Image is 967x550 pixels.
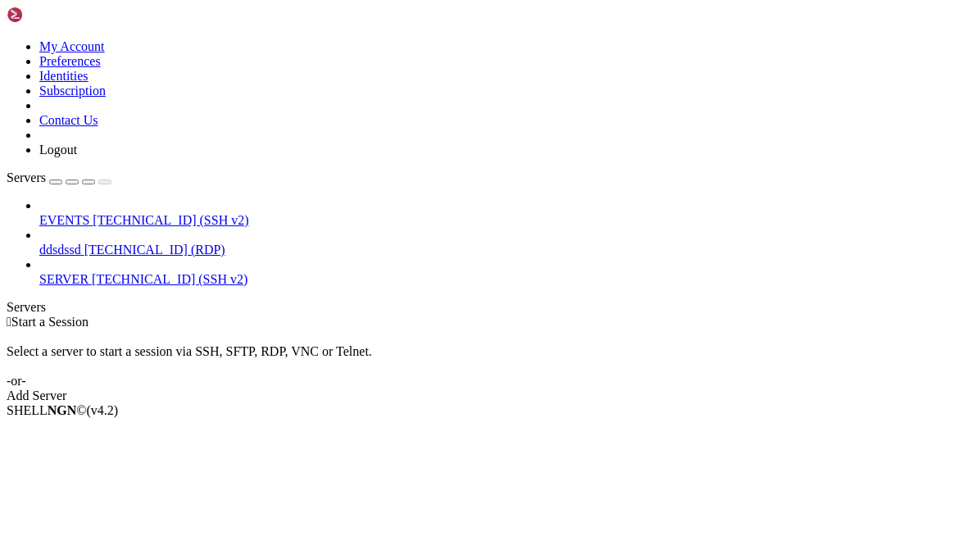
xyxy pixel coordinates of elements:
span: SERVER [39,272,89,286]
a: Servers [7,170,111,184]
b: NGN [48,403,77,417]
a: My Account [39,39,105,53]
span: EVENTS [39,213,89,227]
a: Contact Us [39,113,98,127]
img: Shellngn [7,7,101,23]
span:  [7,315,11,329]
span: [TECHNICAL_ID] (RDP) [84,243,225,257]
span: ddsdssd [39,243,81,257]
a: Identities [39,69,89,83]
span: [TECHNICAL_ID] (SSH v2) [92,272,247,286]
a: Subscription [39,84,106,98]
li: SERVER [TECHNICAL_ID] (SSH v2) [39,257,960,287]
a: SERVER [TECHNICAL_ID] (SSH v2) [39,272,960,287]
div: Select a server to start a session via SSH, SFTP, RDP, VNC or Telnet. -or- [7,330,960,389]
div: Servers [7,300,960,315]
a: Logout [39,143,77,157]
span: 4.2.0 [87,403,119,417]
a: Preferences [39,54,101,68]
span: Servers [7,170,46,184]
span: Start a Session [11,315,89,329]
a: ddsdssd [TECHNICAL_ID] (RDP) [39,243,960,257]
li: ddsdssd [TECHNICAL_ID] (RDP) [39,228,960,257]
span: SHELL © [7,403,118,417]
span: [TECHNICAL_ID] (SSH v2) [93,213,248,227]
div: Add Server [7,389,960,403]
a: EVENTS [TECHNICAL_ID] (SSH v2) [39,213,960,228]
li: EVENTS [TECHNICAL_ID] (SSH v2) [39,198,960,228]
